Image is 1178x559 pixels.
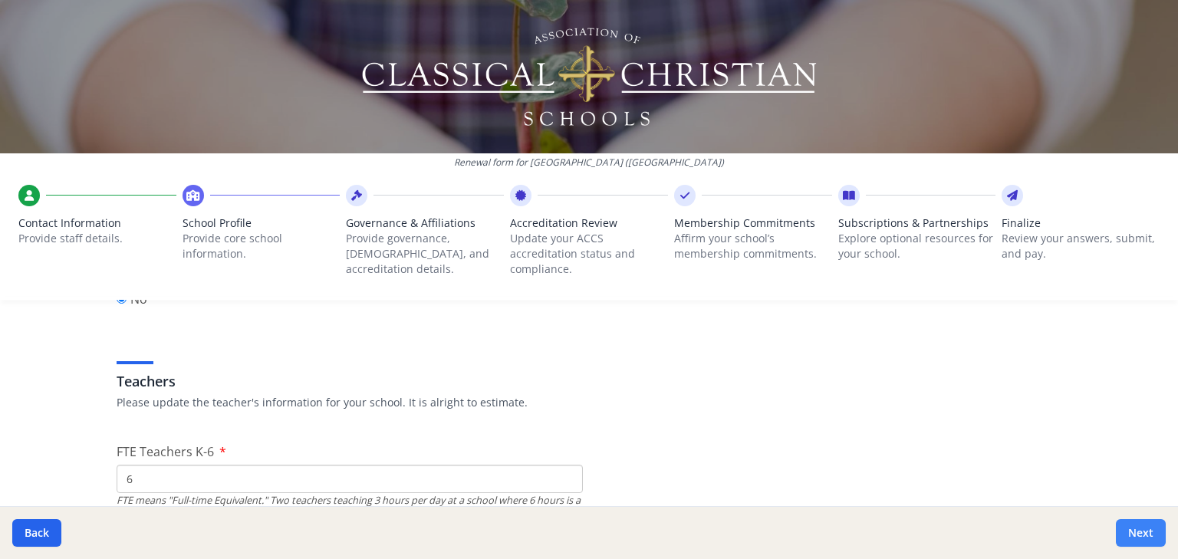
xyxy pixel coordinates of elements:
p: Please update the teacher's information for your school. It is alright to estimate. [117,395,1061,410]
span: FTE Teachers K-6 [117,443,214,460]
span: School Profile [183,215,341,231]
span: Membership Commitments [674,215,832,231]
span: Subscriptions & Partnerships [838,215,996,231]
p: Affirm your school’s membership commitments. [674,231,832,261]
button: Next [1116,519,1166,547]
p: Provide core school information. [183,231,341,261]
h3: Teachers [117,370,1061,392]
p: Provide staff details. [18,231,176,246]
p: Explore optional resources for your school. [838,231,996,261]
button: Back [12,519,61,547]
span: Accreditation Review [510,215,668,231]
p: Update your ACCS accreditation status and compliance. [510,231,668,277]
div: FTE means "Full-time Equivalent." Two teachers teaching 3 hours per day at a school where 6 hours... [117,493,583,538]
p: Provide governance, [DEMOGRAPHIC_DATA], and accreditation details. [346,231,504,277]
img: Logo [360,23,819,130]
span: Governance & Affiliations [346,215,504,231]
p: Review your answers, submit, and pay. [1002,231,1160,261]
span: Contact Information [18,215,176,231]
span: Finalize [1002,215,1160,231]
